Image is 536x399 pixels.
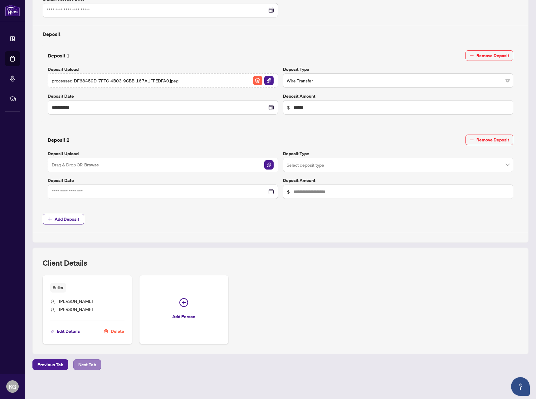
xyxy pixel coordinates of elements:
label: Deposit Upload [48,150,278,157]
img: File Attachement [264,76,274,85]
span: [PERSON_NAME] [59,298,93,304]
span: plus [48,217,52,221]
span: $ [287,104,290,111]
span: [PERSON_NAME] [59,306,93,312]
button: File Attachement [264,76,274,86]
span: close-circle [270,105,274,110]
img: File Attachement [264,160,274,170]
label: Deposit Amount [283,93,513,100]
button: Open asap [511,377,530,396]
button: Delete [104,326,124,337]
span: Wire Transfer [287,75,509,86]
button: Add Deposit [43,214,84,224]
span: plus-circle [179,298,188,307]
button: File Archive [253,76,263,86]
span: processed-DF68459D-7FFC-4B03-9CBB-167A1FFEDFA0.jpeg [52,77,178,84]
button: Edit Details [50,326,80,337]
button: Previous Tab [32,359,68,370]
span: close-circle [506,79,509,82]
span: minus [470,138,474,142]
img: logo [5,5,20,16]
span: Remove Deposit [476,135,509,145]
label: Deposit Type [283,66,513,73]
h4: Deposit [43,30,518,38]
h2: Client Details [43,258,87,268]
span: KG [9,382,16,391]
label: Deposit Amount [283,177,513,184]
label: Deposit Upload [48,66,278,73]
label: Deposit Date [48,93,278,100]
span: Drag & Drop OR [52,161,100,169]
span: Add Person [172,312,195,322]
button: Remove Deposit [465,135,513,145]
h4: Deposit 2 [48,136,70,144]
button: Browse [84,161,100,169]
button: File Attachement [264,160,274,170]
span: Seller [50,283,66,293]
label: Deposit Date [48,177,278,184]
button: Next Tab [73,359,101,370]
span: Remove Deposit [476,51,509,61]
img: File Archive [253,76,262,85]
button: Remove Deposit [465,50,513,61]
span: Add Deposit [55,214,79,224]
h4: Deposit 1 [48,52,70,59]
span: processed-DF68459D-7FFC-4B03-9CBB-167A1FFEDFA0.jpegFile ArchiveFile Attachement [48,73,278,88]
span: Drag & Drop OR BrowseFile Attachement [48,158,278,172]
span: Next Tab [78,360,96,370]
span: minus [470,53,474,58]
span: Edit Details [57,326,80,336]
label: Deposit Type [283,150,513,157]
span: $ [287,188,290,195]
span: Delete [111,326,124,336]
button: Add Person [139,275,229,344]
span: Previous Tab [37,360,63,370]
